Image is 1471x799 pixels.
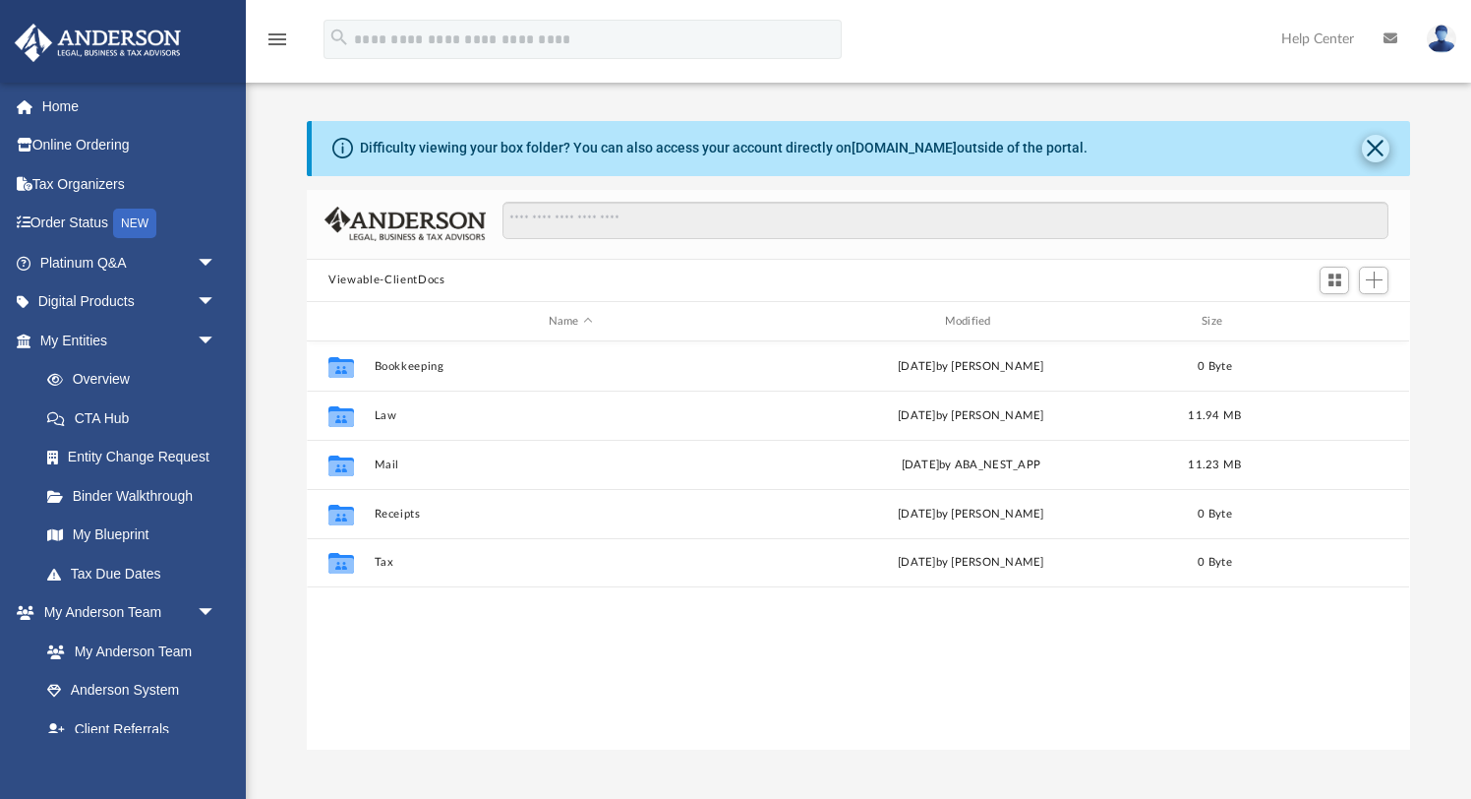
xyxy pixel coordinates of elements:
[775,358,1167,376] div: [DATE] by [PERSON_NAME]
[775,457,1167,474] div: [DATE] by ABA_NEST_APP
[28,516,236,555] a: My Blueprint
[1199,558,1233,569] span: 0 Byte
[375,409,767,422] button: Law
[28,671,236,710] a: Anderson System
[197,593,236,634] span: arrow_drop_down
[1359,267,1388,294] button: Add
[328,27,350,48] i: search
[375,360,767,373] button: Bookkeeping
[14,593,236,633] a: My Anderson Teamarrow_drop_down
[375,508,767,521] button: Receipts
[197,243,236,283] span: arrow_drop_down
[14,243,246,282] a: Platinum Q&Aarrow_drop_down
[502,202,1388,239] input: Search files and folders
[14,204,246,244] a: Order StatusNEW
[14,164,246,204] a: Tax Organizers
[113,209,156,238] div: NEW
[1176,313,1255,331] div: Size
[775,313,1167,331] div: Modified
[9,24,187,62] img: Anderson Advisors Platinum Portal
[375,459,767,471] button: Mail
[374,313,766,331] div: Name
[328,272,444,289] button: Viewable-ClientDocs
[28,438,246,477] a: Entity Change Request
[197,321,236,361] span: arrow_drop_down
[775,555,1167,573] div: [DATE] by [PERSON_NAME]
[1199,361,1233,372] span: 0 Byte
[265,28,289,51] i: menu
[265,37,289,51] a: menu
[1199,509,1233,520] span: 0 Byte
[375,557,767,570] button: Tax
[28,399,246,438] a: CTA Hub
[307,341,1409,750] div: grid
[1264,313,1401,331] div: id
[1189,460,1242,470] span: 11.23 MB
[28,709,236,749] a: Client Referrals
[14,321,246,360] a: My Entitiesarrow_drop_down
[14,126,246,165] a: Online Ordering
[1189,410,1242,421] span: 11.94 MB
[14,282,246,322] a: Digital Productsarrow_drop_down
[1362,135,1389,162] button: Close
[14,87,246,126] a: Home
[316,313,365,331] div: id
[775,407,1167,425] div: [DATE] by [PERSON_NAME]
[852,140,957,155] a: [DOMAIN_NAME]
[360,138,1088,158] div: Difficulty viewing your box folder? You can also access your account directly on outside of the p...
[197,282,236,323] span: arrow_drop_down
[775,506,1167,523] div: [DATE] by [PERSON_NAME]
[1427,25,1456,53] img: User Pic
[1320,267,1349,294] button: Switch to Grid View
[28,360,246,399] a: Overview
[28,554,246,593] a: Tax Due Dates
[28,632,226,671] a: My Anderson Team
[28,476,246,516] a: Binder Walkthrough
